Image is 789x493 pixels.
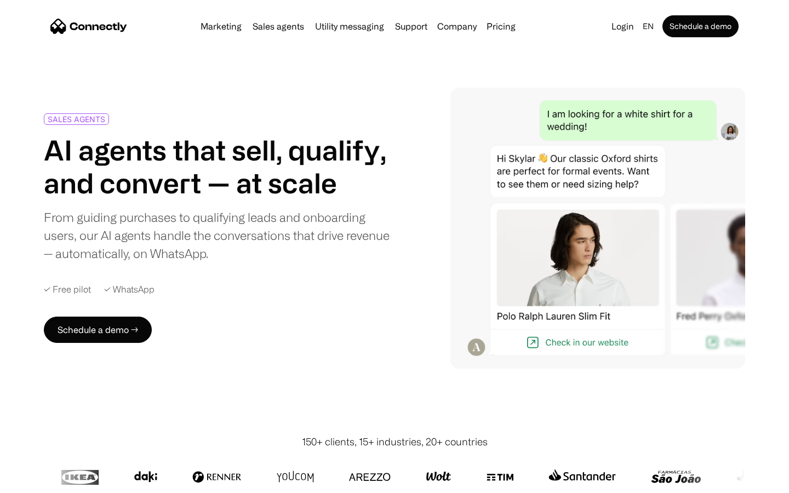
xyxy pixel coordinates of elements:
[48,115,105,123] div: SALES AGENTS
[391,22,432,31] a: Support
[643,19,654,34] div: en
[607,19,638,34] a: Login
[248,22,308,31] a: Sales agents
[302,434,488,449] div: 150+ clients, 15+ industries, 20+ countries
[662,15,739,37] a: Schedule a demo
[104,284,155,295] div: ✓ WhatsApp
[22,474,66,489] ul: Language list
[311,22,388,31] a: Utility messaging
[437,19,477,34] div: Company
[44,317,152,343] a: Schedule a demo →
[44,208,390,262] div: From guiding purchases to qualifying leads and onboarding users, our AI agents handle the convers...
[11,473,66,489] aside: Language selected: English
[196,22,246,31] a: Marketing
[44,134,390,199] h1: AI agents that sell, qualify, and convert — at scale
[44,284,91,295] div: ✓ Free pilot
[482,22,520,31] a: Pricing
